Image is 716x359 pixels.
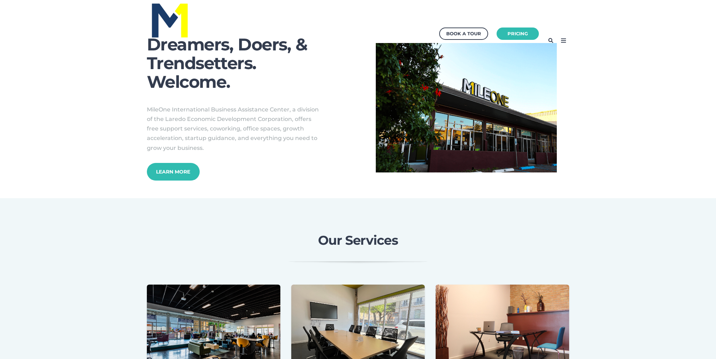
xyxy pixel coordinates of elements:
[150,1,189,39] img: MileOne Blue_Yellow Logo
[147,163,200,181] a: Learn More
[147,35,341,91] h1: Dreamers, Doers, & Trendsetters. Welcome.
[439,28,488,40] a: Book a Tour
[175,233,541,248] h2: Our Services
[376,43,557,172] img: Canva Design DAFZb0Spo9U
[147,106,319,151] span: MileOne International Business Assistance Center, a division of the Laredo Economic Development C...
[497,28,539,40] a: Pricing
[446,29,481,38] div: Book a Tour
